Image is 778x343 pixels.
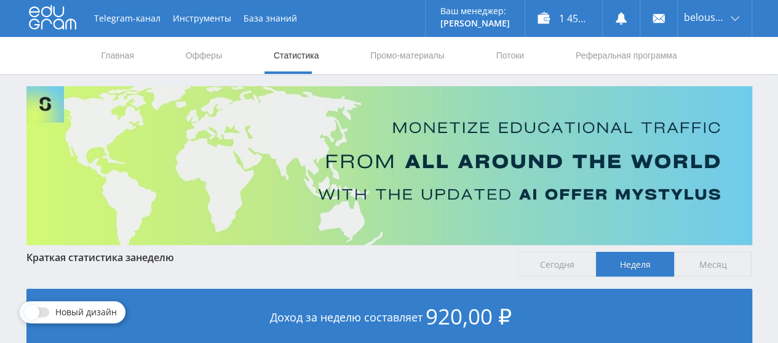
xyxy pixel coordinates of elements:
a: Потоки [494,37,525,74]
p: [PERSON_NAME] [440,18,510,28]
a: Главная [100,37,135,74]
span: Месяц [674,252,752,276]
a: Статистика [272,37,320,74]
a: Промо-материалы [369,37,445,74]
span: 920,00 ₽ [426,302,512,331]
span: belousova1964 [684,12,727,22]
p: Ваш менеджер: [440,6,510,16]
span: Неделя [596,252,674,276]
div: Краткая статистика за [26,252,506,263]
a: Реферальная программа [574,37,678,74]
a: Офферы [185,37,224,74]
img: Banner [26,86,752,245]
span: неделю [136,251,174,264]
span: Сегодня [518,252,596,276]
span: Новый дизайн [55,307,117,317]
